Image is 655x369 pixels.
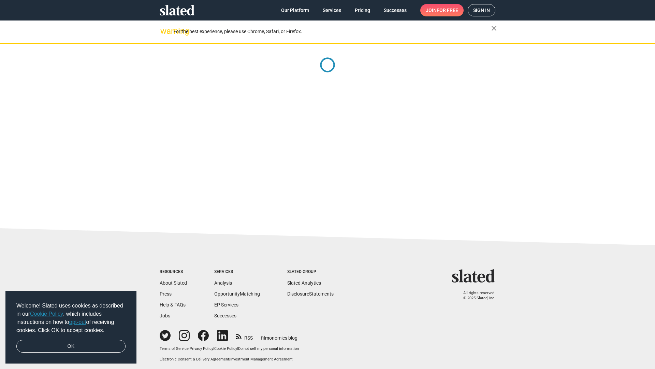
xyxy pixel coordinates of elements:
[323,4,341,16] span: Services
[236,331,253,341] a: RSS
[229,357,230,361] span: |
[160,313,170,318] a: Jobs
[281,4,309,16] span: Our Platform
[173,27,491,36] div: For the best experience, please use Chrome, Safari, or Firefox.
[261,329,297,341] a: filmonomics blog
[437,4,458,16] span: for free
[16,340,126,353] a: dismiss cookie message
[160,280,187,286] a: About Slated
[287,291,334,297] a: DisclosureStatements
[160,291,172,297] a: Press
[349,4,376,16] a: Pricing
[214,302,238,307] a: EP Services
[355,4,370,16] span: Pricing
[69,319,86,325] a: opt-out
[230,357,293,361] a: Investment Management Agreement
[384,4,407,16] span: Successes
[287,280,321,286] a: Slated Analytics
[378,4,412,16] a: Successes
[160,302,186,307] a: Help & FAQs
[16,302,126,334] span: Welcome! Slated uses cookies as described in our , which includes instructions on how to of recei...
[237,346,238,351] span: |
[160,27,169,35] mat-icon: warning
[490,24,498,32] mat-icon: close
[160,357,229,361] a: Electronic Consent & Delivery Agreement
[189,346,190,351] span: |
[30,311,63,317] a: Cookie Policy
[214,291,260,297] a: OpportunityMatching
[160,346,189,351] a: Terms of Service
[214,313,236,318] a: Successes
[214,269,260,275] div: Services
[468,4,495,16] a: Sign in
[214,346,237,351] a: Cookie Policy
[238,346,299,352] button: Do not sell my personal information
[456,291,495,301] p: All rights reserved. © 2025 Slated, Inc.
[190,346,213,351] a: Privacy Policy
[317,4,347,16] a: Services
[160,269,187,275] div: Resources
[5,291,136,364] div: cookieconsent
[287,269,334,275] div: Slated Group
[276,4,315,16] a: Our Platform
[420,4,464,16] a: Joinfor free
[426,4,458,16] span: Join
[473,4,490,16] span: Sign in
[261,335,269,341] span: film
[214,280,232,286] a: Analysis
[213,346,214,351] span: |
